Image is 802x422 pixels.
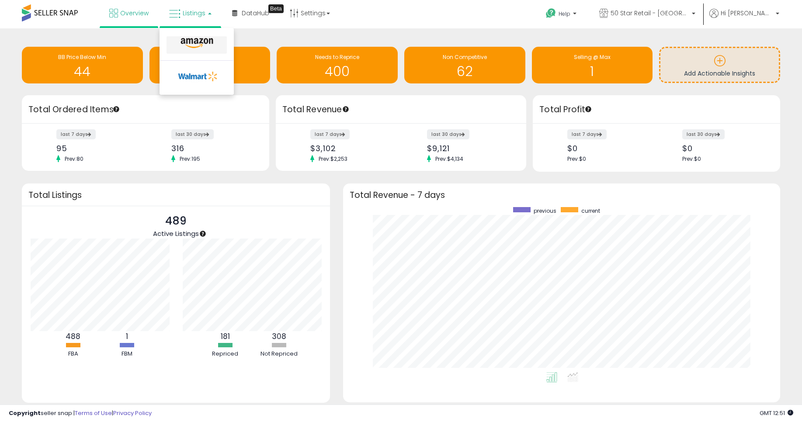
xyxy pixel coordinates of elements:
[682,144,765,153] div: $0
[584,105,592,113] div: Tooltip anchor
[154,64,266,79] h1: 51
[611,9,689,17] span: 50 Star Retail - [GEOGRAPHIC_DATA]
[721,9,773,17] span: Hi [PERSON_NAME]
[171,129,214,139] label: last 30 days
[58,53,106,61] span: BB Price Below Min
[409,64,521,79] h1: 62
[539,1,585,28] a: Help
[101,350,153,358] div: FBM
[404,47,525,83] a: Non Competitive 62
[539,104,774,116] h3: Total Profit
[277,47,398,83] a: Needs to Reprice 400
[342,105,350,113] div: Tooltip anchor
[581,207,600,214] span: current
[315,53,359,61] span: Needs to Reprice
[682,155,701,163] span: Prev: $0
[536,64,649,79] h1: 1
[199,230,207,238] div: Tooltip anchor
[153,213,199,229] p: 489
[567,144,650,153] div: $0
[28,192,323,198] h3: Total Listings
[281,64,393,79] h1: 400
[545,8,556,19] i: Get Help
[682,129,725,139] label: last 30 days
[660,48,779,82] a: Add Actionable Insights
[22,47,143,83] a: BB Price Below Min 44
[567,129,607,139] label: last 7 days
[310,129,350,139] label: last 7 days
[567,155,586,163] span: Prev: $0
[75,409,112,417] a: Terms of Use
[26,64,139,79] h1: 44
[443,53,487,61] span: Non Competitive
[684,69,755,78] span: Add Actionable Insights
[253,350,305,358] div: Not Repriced
[709,9,779,28] a: Hi [PERSON_NAME]
[183,9,205,17] span: Listings
[9,409,41,417] strong: Copyright
[153,229,199,238] span: Active Listings
[310,144,394,153] div: $3,102
[171,144,254,153] div: 316
[149,47,271,83] a: Inventory Age 51
[120,9,149,17] span: Overview
[47,350,99,358] div: FBA
[534,207,556,214] span: previous
[350,192,774,198] h3: Total Revenue - 7 days
[427,144,511,153] div: $9,121
[9,409,152,418] div: seller snap | |
[66,331,80,342] b: 488
[56,144,139,153] div: 95
[175,155,205,163] span: Prev: 195
[314,155,352,163] span: Prev: $2,253
[532,47,653,83] a: Selling @ Max 1
[199,350,251,358] div: Repriced
[112,105,120,113] div: Tooltip anchor
[242,9,269,17] span: DataHub
[126,331,128,342] b: 1
[431,155,468,163] span: Prev: $4,134
[113,409,152,417] a: Privacy Policy
[760,409,793,417] span: 2025-10-14 12:51 GMT
[282,104,520,116] h3: Total Revenue
[574,53,611,61] span: Selling @ Max
[559,10,570,17] span: Help
[268,4,284,13] div: Tooltip anchor
[272,331,286,342] b: 308
[60,155,88,163] span: Prev: 80
[221,331,230,342] b: 181
[28,104,263,116] h3: Total Ordered Items
[427,129,469,139] label: last 30 days
[56,129,96,139] label: last 7 days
